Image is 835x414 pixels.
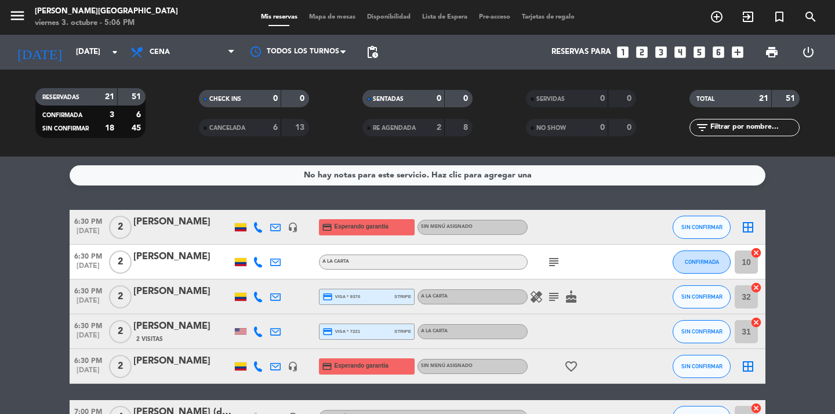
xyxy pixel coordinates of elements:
strong: 0 [627,95,634,103]
span: visa * 9370 [322,292,360,302]
button: SIN CONFIRMAR [673,285,731,308]
i: [DATE] [9,39,70,65]
div: LOG OUT [790,35,826,70]
span: [DATE] [70,297,107,310]
span: 6:30 PM [70,249,107,262]
span: A la carta [322,259,349,264]
strong: 0 [463,95,470,103]
span: [DATE] [70,332,107,345]
span: RESERVADAS [42,95,79,100]
button: menu [9,7,26,28]
button: SIN CONFIRMAR [673,216,731,239]
i: add_circle_outline [710,10,724,24]
span: [DATE] [70,262,107,275]
i: credit_card [322,361,332,372]
strong: 0 [437,95,441,103]
div: viernes 3. octubre - 5:06 PM [35,17,178,29]
div: [PERSON_NAME] [133,284,232,299]
span: 6:30 PM [70,214,107,227]
span: Sin menú asignado [421,224,473,229]
input: Filtrar por nombre... [709,121,799,134]
span: NO SHOW [536,125,566,131]
strong: 51 [786,95,797,103]
span: print [765,45,779,59]
strong: 0 [600,95,605,103]
span: CANCELADA [209,125,245,131]
span: 2 Visitas [136,335,163,344]
span: TOTAL [696,96,714,102]
span: SERVIDAS [536,96,565,102]
i: turned_in_not [772,10,786,24]
i: border_all [741,359,755,373]
strong: 6 [273,124,278,132]
span: A la carta [421,294,448,299]
span: SIN CONFIRMAR [681,293,723,300]
i: credit_card [322,326,333,337]
strong: 21 [105,93,114,101]
div: [PERSON_NAME] [133,215,232,230]
i: filter_list [695,121,709,135]
div: [PERSON_NAME] [133,249,232,264]
span: CONFIRMADA [685,259,719,265]
strong: 0 [627,124,634,132]
i: looks_6 [711,45,726,60]
i: menu [9,7,26,24]
strong: 2 [437,124,441,132]
span: Sin menú asignado [421,364,473,368]
span: RE AGENDADA [373,125,416,131]
i: border_all [741,220,755,234]
button: CONFIRMADA [673,250,731,274]
span: stripe [394,293,411,300]
span: Tarjetas de regalo [516,14,580,20]
span: [DATE] [70,227,107,241]
span: SIN CONFIRMAR [681,363,723,369]
i: credit_card [322,222,332,233]
span: Lista de Espera [416,14,473,20]
span: Cena [150,48,170,56]
i: headset_mic [288,361,298,372]
strong: 0 [300,95,307,103]
i: subject [547,290,561,304]
i: cancel [750,402,762,414]
span: 6:30 PM [70,353,107,366]
i: looks_5 [692,45,707,60]
i: cancel [750,282,762,293]
button: SIN CONFIRMAR [673,320,731,343]
i: healing [529,290,543,304]
span: CHECK INS [209,96,241,102]
i: favorite_border [564,359,578,373]
span: Disponibilidad [361,14,416,20]
i: add_box [730,45,745,60]
div: [PERSON_NAME][GEOGRAPHIC_DATA] [35,6,178,17]
span: Pre-acceso [473,14,516,20]
span: Mis reservas [255,14,303,20]
span: visa * 7221 [322,326,360,337]
i: looks_4 [673,45,688,60]
i: subject [547,255,561,269]
i: headset_mic [288,222,298,233]
span: Esperando garantía [335,361,389,371]
strong: 13 [295,124,307,132]
strong: 18 [105,124,114,132]
strong: 0 [273,95,278,103]
i: credit_card [322,292,333,302]
strong: 3 [110,111,114,119]
span: Mapa de mesas [303,14,361,20]
span: 2 [109,250,132,274]
i: cake [564,290,578,304]
i: exit_to_app [741,10,755,24]
strong: 45 [132,124,143,132]
div: [PERSON_NAME] [133,319,232,334]
i: search [804,10,818,24]
span: A la carta [421,329,448,333]
strong: 0 [600,124,605,132]
span: Reservas para [551,48,611,57]
button: SIN CONFIRMAR [673,355,731,378]
span: Esperando garantía [335,222,389,231]
span: SENTADAS [373,96,404,102]
span: 2 [109,320,132,343]
span: 2 [109,355,132,378]
span: pending_actions [365,45,379,59]
span: 6:30 PM [70,318,107,332]
i: arrow_drop_down [108,45,122,59]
